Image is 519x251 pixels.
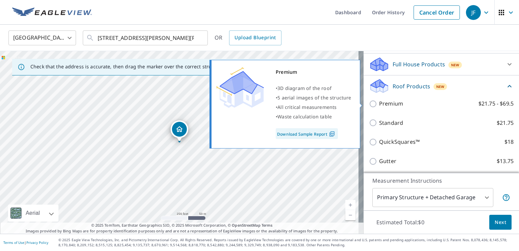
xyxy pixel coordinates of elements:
p: QuickSquares™ [379,138,420,146]
span: New [436,84,445,89]
p: © 2025 Eagle View Technologies, Inc. and Pictometry International Corp. All Rights Reserved. Repo... [58,237,516,248]
div: Premium [276,67,351,77]
div: Roof ProductsNew [369,78,514,94]
span: Upload Blueprint [234,33,276,42]
p: $18 [504,138,514,146]
button: Next [489,215,512,230]
span: Next [495,218,506,227]
span: Your report will include the primary structure and a detached garage if one exists. [502,193,510,202]
a: OpenStreetMap [232,223,260,228]
span: 5 aerial images of the structure [277,94,351,101]
a: Download Sample Report [276,128,338,139]
p: Standard [379,119,403,127]
img: EV Logo [12,7,92,18]
div: [GEOGRAPHIC_DATA] [8,28,76,47]
p: Estimated Total: $0 [371,215,430,230]
div: Aerial [8,205,58,222]
div: • [276,102,351,112]
span: 3D diagram of the roof [277,85,331,91]
div: Full House ProductsNew [369,56,514,72]
img: Premium [217,67,264,108]
a: Cancel Order [414,5,460,20]
p: Gutter [379,157,396,165]
a: Upload Blueprint [229,30,281,45]
span: New [451,62,460,68]
span: Waste calculation table [277,113,332,120]
span: © 2025 TomTom, Earthstar Geographics SIO, © 2025 Microsoft Corporation, © [91,223,273,228]
p: | [3,241,48,245]
p: Check that the address is accurate, then drag the marker over the correct structure. [30,64,225,70]
div: Dropped pin, building 1, Residential property, 6923 Reese Furr Dr Charlotte, NC 28216 [171,120,188,141]
img: Pdf Icon [327,131,337,137]
a: Privacy Policy [26,240,48,245]
p: $13.75 [497,157,514,165]
div: Aerial [24,205,42,222]
p: Premium [379,99,403,108]
p: $21.75 - $69.5 [478,99,514,108]
p: Roof Products [393,82,430,90]
div: • [276,84,351,93]
span: All critical measurements [277,104,337,110]
div: Primary Structure + Detached Garage [372,188,493,207]
a: Current Level 17, Zoom In [345,200,355,210]
div: • [276,93,351,102]
p: Measurement Instructions [372,177,510,185]
input: Search by address or latitude-longitude [98,28,194,47]
p: $21.75 [497,119,514,127]
p: Full House Products [393,60,445,68]
div: JF [466,5,481,20]
div: OR [215,30,281,45]
a: Terms [262,223,273,228]
a: Current Level 17, Zoom Out [345,210,355,220]
div: • [276,112,351,121]
a: Terms of Use [3,240,24,245]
